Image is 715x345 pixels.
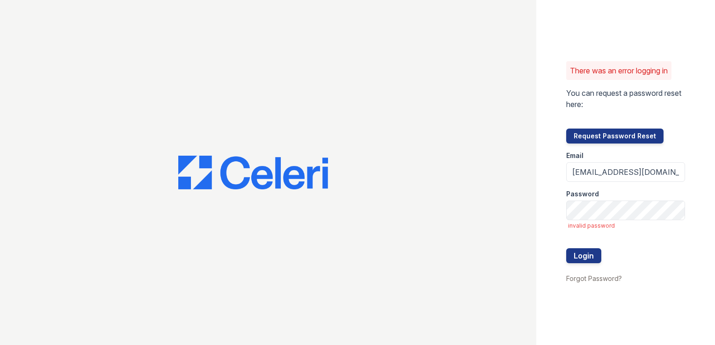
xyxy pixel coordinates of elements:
button: Request Password Reset [566,129,664,144]
p: You can request a password reset here: [566,87,685,110]
span: invalid password [568,222,685,230]
button: Login [566,248,601,263]
a: Forgot Password? [566,274,622,282]
label: Password [566,189,599,199]
p: There was an error logging in [570,65,668,76]
img: CE_Logo_Blue-a8612792a0a2168367f1c8372b55b34899dd931a85d93a1a3d3e32e68fde9ad4.png [178,156,328,189]
label: Email [566,151,584,160]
